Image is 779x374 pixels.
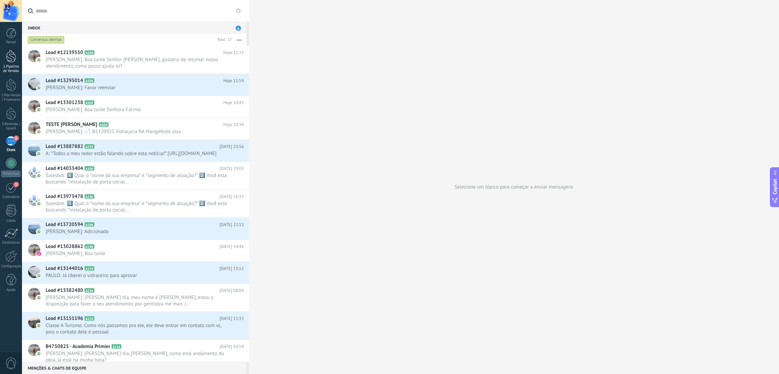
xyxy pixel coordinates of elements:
[37,201,41,206] img: com.amocrm.amocrmwa.svg
[85,222,94,227] span: A286
[46,193,83,200] span: Lead #13973478
[1,171,21,177] div: WhatsApp
[85,244,94,249] span: A198
[14,182,19,187] span: 2
[46,350,231,363] span: [PERSON_NAME]: [PERSON_NAME] dia, [PERSON_NAME], como está andamento da obra, já está na minha hora?
[85,144,94,149] span: A295
[219,221,244,228] span: [DATE] 22:13
[1,122,21,131] div: 3.Revenda / Upsell
[37,295,41,300] img: com.amocrm.amocrmwa.svg
[22,340,249,368] a: B4750825 - Academia Primier A116 [DATE] 10:54 [PERSON_NAME]: [PERSON_NAME] dia, [PERSON_NAME], co...
[46,250,231,257] span: [PERSON_NAME]: Boa tarde
[14,135,19,141] span: 6
[46,172,231,185] span: Salesbot: 1️⃣ Qual o *nome da sua empresa* e *segmento de atuação?* 2️⃣ Você está buscando *insta...
[1,241,21,245] div: Estatísticas
[223,99,244,106] span: Hoje 10:45
[22,262,249,283] a: Lead #13144016 A219 [DATE] 13:12 PAULO: Já liberei o vidraceiro para aprovar
[223,49,244,56] span: Hoje 12:33
[22,140,249,161] a: Lead #13887882 A295 [DATE] 23:56 A: *Todos a meu redor estão falando sobre esta notícia!* [URL][D...
[85,78,94,83] span: A306
[85,194,94,199] span: A296
[46,128,231,135] span: [PERSON_NAME]: 📄 B5320925 Vidraçaria RA Mangefeste.xlsx
[46,272,231,279] span: PAULO: Já liberei o vidraceiro para aprovar
[22,96,249,118] a: Lead #13301238 A305 Hoje 10:45 [PERSON_NAME]: Boa tarde Senhora Fatima
[37,151,41,156] img: com.amocrm.amocrmwa.svg
[37,351,41,356] img: com.amocrm.amocrmwa.svg
[223,121,244,128] span: Hoje 10:34
[22,362,246,374] div: Menções & Chats de equipe
[22,74,249,96] a: Lead #13295014 A306 Hoje 11:54 [PERSON_NAME]: Favor reenviar
[46,165,83,172] span: Lead #14033404
[22,46,249,74] a: Lead #12139550 A308 Hoje 12:33 [PERSON_NAME]: Boa tarde Senhor [PERSON_NAME], gostaria de retomar...
[772,179,778,194] span: Copilot
[22,284,249,311] a: Lead #13382480 A256 [DATE] 08:04 [PERSON_NAME]: [PERSON_NAME] dia, meu nome é [PERSON_NAME], esto...
[46,294,231,307] span: [PERSON_NAME]: [PERSON_NAME] dia, meu nome é [PERSON_NAME], estou a disposição para fazer o seu a...
[37,273,41,278] img: com.amocrm.amocrmwa.svg
[1,40,21,45] div: Painel
[85,316,94,321] span: A220
[28,36,65,44] div: Conversas abertas
[219,143,244,150] span: [DATE] 23:56
[46,287,83,294] span: Lead #13382480
[46,49,83,56] span: Lead #12139550
[46,106,231,113] span: [PERSON_NAME]: Boa tarde Senhora Fatima
[46,84,231,91] span: [PERSON_NAME]: Favor reenviar
[46,343,110,350] span: B4750825 - Academia Primier
[1,65,21,73] div: 1.Pipeline de Vendas
[46,221,83,228] span: Lead #13720594
[1,264,21,269] div: Configurações
[219,193,244,200] span: [DATE] 16:33
[223,77,244,84] span: Hoje 11:54
[1,93,21,102] div: 2.Pós-Venda / Financeiro
[22,22,246,34] div: Inbox
[236,26,241,31] span: 6
[37,173,41,178] img: com.amocrm.amocrmwa.svg
[219,287,244,294] span: [DATE] 08:04
[22,240,249,261] a: Lead #13028862 A198 [DATE] 14:46 [PERSON_NAME]: Boa tarde
[46,121,97,128] span: TESTE [PERSON_NAME]
[46,77,83,84] span: Lead #13295014
[22,312,249,340] a: Lead #13151196 A220 [DATE] 13:33 Classe A Turismo: Como nós passamos pra ele, ele deve entrar em ...
[46,99,83,106] span: Lead #13301238
[1,288,21,292] div: Ajuda
[219,243,244,250] span: [DATE] 14:46
[37,107,41,112] img: com.amocrm.amocrmwa.svg
[1,148,21,152] div: Chats
[37,251,41,256] img: instagram.svg
[1,195,21,199] div: Calendário
[22,162,249,190] a: Lead #14033404 A300 [DATE] 19:03 Salesbot: 1️⃣ Qual o *nome da sua empresa* e *segmento de atuaçã...
[99,122,109,127] span: A304
[22,218,249,240] a: Lead #13720594 A286 [DATE] 22:13 [PERSON_NAME]: Adicionado
[46,315,83,322] span: Lead #13151196
[46,200,231,213] span: Salesbot: 1️⃣ Qual o *nome da sua empresa* e *segmento de atuação?* 2️⃣ Você está buscando *insta...
[37,323,41,328] img: com.amocrm.amocrmwa.svg
[85,100,94,105] span: A305
[46,265,83,272] span: Lead #13144016
[46,143,83,150] span: Lead #13887882
[46,243,83,250] span: Lead #13028862
[85,50,94,55] span: A308
[22,118,249,140] a: TESTE [PERSON_NAME] A304 Hoje 10:34 [PERSON_NAME]: 📄 B5320925 Vidraçaria RA Mangefeste.xlsx
[1,219,21,223] div: Listas
[37,57,41,62] img: com.amocrm.amocrmwa.svg
[37,129,41,134] img: com.amocrm.amocrmwa.svg
[219,315,244,322] span: [DATE] 13:33
[232,34,246,46] button: Mais
[219,265,244,272] span: [DATE] 13:12
[85,266,94,271] span: A219
[85,166,94,171] span: A300
[214,36,232,43] div: Total: 17
[37,229,41,234] img: com.amocrm.amocrmwa.svg
[46,322,231,335] span: Classe A Turismo: Como nós passamos pra ele, ele deve entrar em contato com vc, pois o contato de...
[219,165,244,172] span: [DATE] 19:03
[112,344,121,349] span: A116
[46,56,231,69] span: [PERSON_NAME]: Boa tarde Senhor [PERSON_NAME], gostaria de retomar nosso atendimento, como posso ...
[219,343,244,350] span: [DATE] 10:54
[22,190,249,218] a: Lead #13973478 A296 [DATE] 16:33 Salesbot: 1️⃣ Qual o *nome da sua empresa* e *segmento de atuaçã...
[37,85,41,90] img: com.amocrm.amocrmwa.svg
[46,150,231,157] span: A: *Todos a meu redor estão falando sobre esta notícia!* [URL][DOMAIN_NAME]
[85,288,94,293] span: A256
[46,228,231,235] span: [PERSON_NAME]: Adicionado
